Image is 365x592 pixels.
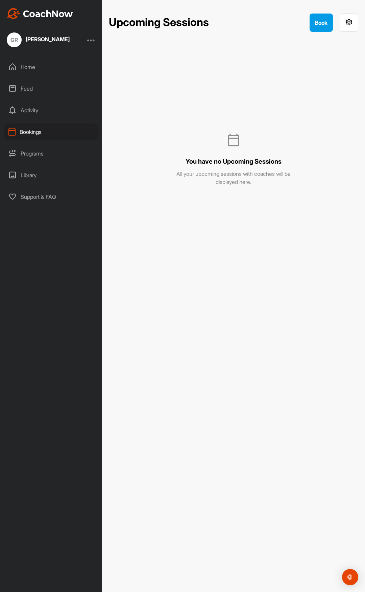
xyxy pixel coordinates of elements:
[173,170,294,186] p: All your upcoming sessions with coaches will be displayed here.
[4,102,99,119] div: Activity
[4,80,99,97] div: Feed
[342,569,358,585] div: Open Intercom Messenger
[310,14,333,32] button: Book
[7,32,22,47] div: GR
[4,145,99,162] div: Programs
[109,16,209,29] h2: Upcoming Sessions
[4,58,99,75] div: Home
[4,188,99,205] div: Support & FAQ
[186,157,282,166] h3: You have no Upcoming Sessions
[4,123,99,140] div: Bookings
[4,167,99,184] div: Library
[227,133,240,147] img: svg+xml;base64,PHN2ZyB3aWR0aD0iNDAiIGhlaWdodD0iNDAiIHZpZXdCb3g9IjAgMCA0MCA0MCIgZmlsbD0ibm9uZSIgeG...
[26,37,70,42] div: [PERSON_NAME]
[7,8,73,19] img: CoachNow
